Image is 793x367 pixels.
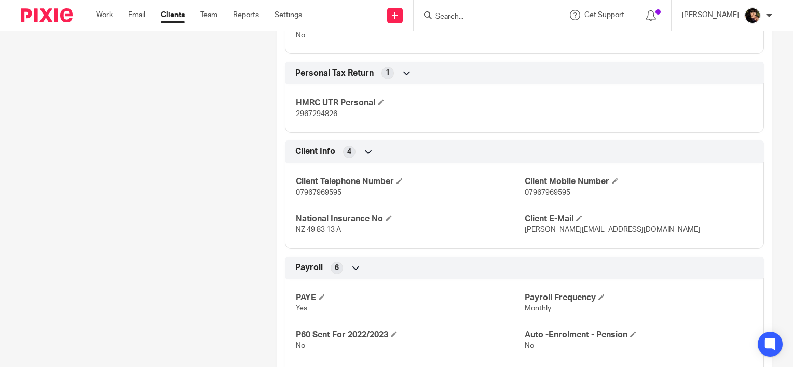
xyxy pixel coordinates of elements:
span: 4 [347,147,351,157]
img: 20210723_200136.jpg [744,7,761,24]
span: Yes [296,305,307,312]
h4: Client Mobile Number [525,176,753,187]
h4: Client Telephone Number [296,176,524,187]
span: Monthly [525,305,551,312]
span: No [296,32,305,39]
h4: HMRC UTR Personal [296,97,524,108]
span: 07967969595 [296,189,341,196]
span: Client Info [295,146,335,157]
h4: Auto -Enrolment - Pension [525,330,753,341]
span: [PERSON_NAME][EMAIL_ADDRESS][DOMAIN_NAME] [525,226,700,233]
a: Team [200,10,217,20]
span: NZ 49 83 13 A [296,226,341,233]
input: Search [434,12,528,22]
span: No [296,342,305,349]
a: Work [96,10,113,20]
h4: National Insurance No [296,214,524,224]
span: Get Support [584,11,624,19]
span: 6 [335,263,339,273]
h4: P60 Sent For 2022/2023 [296,330,524,341]
h4: PAYE [296,292,524,303]
a: Reports [233,10,259,20]
span: Personal Tax Return [295,68,374,79]
a: Clients [161,10,185,20]
img: Pixie [21,8,73,22]
p: [PERSON_NAME] [682,10,739,20]
span: No [525,342,534,349]
h4: Payroll Frequency [525,292,753,303]
h4: Client E-Mail [525,214,753,224]
span: Payroll [295,262,323,273]
span: 1 [386,68,390,78]
a: Settings [275,10,302,20]
span: 2967294826 [296,110,337,118]
a: Email [128,10,145,20]
span: 07967969595 [525,189,570,196]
